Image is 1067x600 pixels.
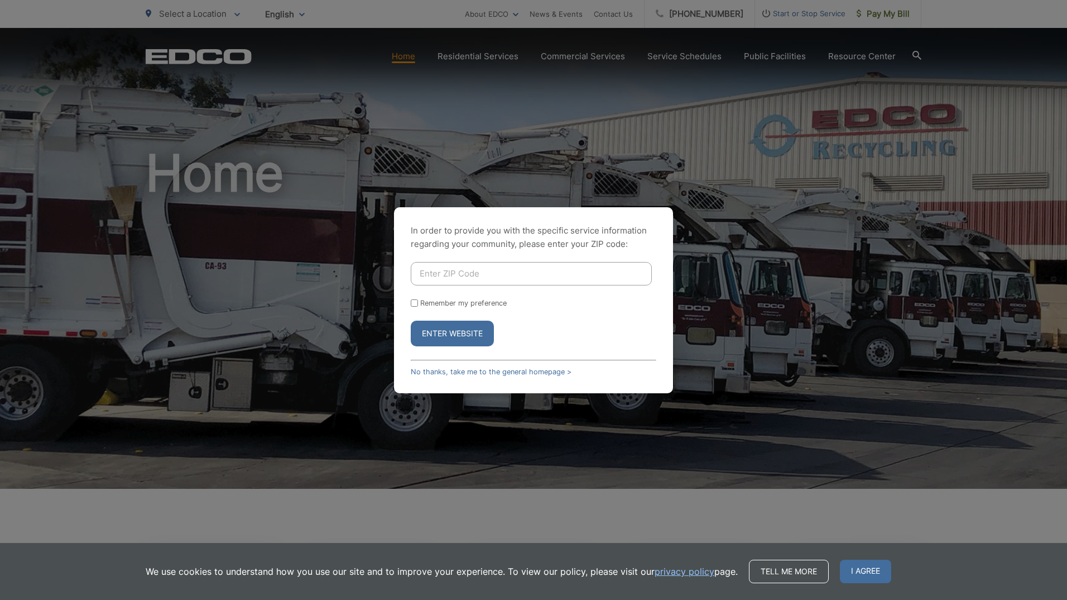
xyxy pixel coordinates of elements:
input: Enter ZIP Code [411,262,652,285]
label: Remember my preference [420,299,507,307]
p: We use cookies to understand how you use our site and to improve your experience. To view our pol... [146,565,738,578]
a: No thanks, take me to the general homepage > [411,368,571,376]
button: Enter Website [411,321,494,346]
p: In order to provide you with the specific service information regarding your community, please en... [411,224,656,251]
span: I agree [840,560,891,583]
a: Tell me more [749,560,829,583]
a: privacy policy [655,565,714,578]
